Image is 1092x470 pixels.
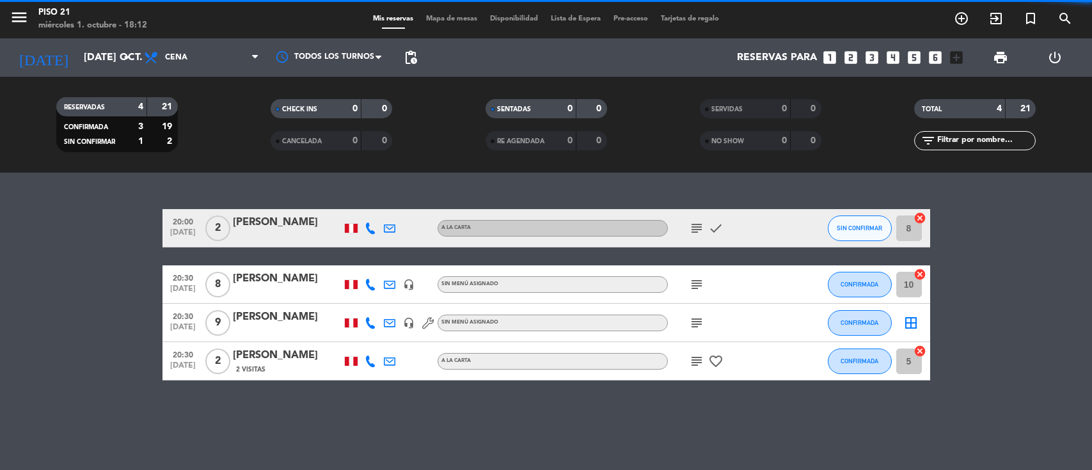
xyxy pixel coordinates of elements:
i: looks_6 [927,49,944,66]
div: miércoles 1. octubre - 18:12 [38,19,147,32]
span: RE AGENDADA [497,138,544,145]
i: power_settings_new [1047,50,1063,65]
span: TOTAL [922,106,942,113]
div: [PERSON_NAME] [233,347,342,364]
span: pending_actions [403,50,418,65]
strong: 0 [811,104,818,113]
i: search [1057,11,1073,26]
i: [DATE] [10,43,77,72]
span: CANCELADA [282,138,322,145]
span: Disponibilidad [484,15,544,22]
span: Tarjetas de regalo [654,15,725,22]
span: CONFIRMADA [841,319,878,326]
i: looks_5 [906,49,922,66]
i: subject [689,315,704,331]
button: CONFIRMADA [828,349,892,374]
strong: 0 [352,104,358,113]
strong: 0 [382,136,390,145]
button: SIN CONFIRMAR [828,215,892,241]
span: 2 Visitas [236,364,265,375]
span: Sin menú asignado [441,281,498,286]
strong: 4 [997,104,1002,113]
span: 20:00 [167,214,199,228]
span: Cena [165,53,187,62]
span: [DATE] [167,323,199,338]
strong: 0 [382,104,390,113]
i: headset_mic [403,317,415,329]
strong: 0 [596,104,604,113]
i: turned_in_not [1023,11,1038,26]
span: A la Carta [441,225,471,230]
span: 20:30 [167,308,199,323]
span: SENTADAS [497,106,531,113]
span: SERVIDAS [711,106,743,113]
span: CONFIRMADA [841,357,878,364]
strong: 0 [811,136,818,145]
i: add_box [948,49,965,66]
span: SIN CONFIRMAR [837,224,882,231]
button: CONFIRMADA [828,310,892,336]
span: CONFIRMADA [64,124,108,130]
span: 2 [205,349,230,374]
span: CONFIRMADA [841,281,878,288]
span: 20:30 [167,347,199,361]
span: [DATE] [167,228,199,243]
span: 20:30 [167,270,199,285]
div: Piso 21 [38,6,147,19]
i: border_all [903,315,919,331]
span: 2 [205,215,230,241]
i: cancel [914,212,926,224]
span: SIN CONFIRMAR [64,139,115,145]
span: print [993,50,1008,65]
i: check [708,221,724,236]
strong: 21 [162,102,175,111]
strong: 0 [782,136,787,145]
strong: 0 [567,104,573,113]
strong: 19 [162,122,175,131]
span: A la Carta [441,358,471,363]
span: Lista de Espera [544,15,607,22]
strong: 21 [1020,104,1033,113]
i: favorite_border [708,354,724,369]
i: looks_one [821,49,838,66]
i: headset_mic [403,279,415,290]
span: Mis reservas [367,15,420,22]
button: CONFIRMADA [828,272,892,297]
button: menu [10,8,29,31]
i: filter_list [921,133,936,148]
span: RESERVADAS [64,104,105,111]
i: subject [689,277,704,292]
strong: 0 [782,104,787,113]
strong: 4 [138,102,143,111]
span: [DATE] [167,361,199,376]
i: menu [10,8,29,27]
i: looks_two [843,49,859,66]
strong: 2 [167,137,175,146]
div: LOG OUT [1028,38,1082,77]
span: [DATE] [167,285,199,299]
i: exit_to_app [988,11,1004,26]
div: [PERSON_NAME] [233,270,342,287]
span: NO SHOW [711,138,744,145]
div: [PERSON_NAME] [233,309,342,325]
span: Sin menú asignado [441,320,498,325]
span: Mapa de mesas [420,15,484,22]
i: cancel [914,268,926,281]
span: 9 [205,310,230,336]
strong: 0 [596,136,604,145]
i: looks_3 [864,49,880,66]
i: cancel [914,345,926,357]
span: 8 [205,272,230,297]
i: subject [689,221,704,236]
strong: 0 [567,136,573,145]
i: looks_4 [885,49,901,66]
strong: 0 [352,136,358,145]
i: arrow_drop_down [119,50,134,65]
strong: 3 [138,122,143,131]
i: subject [689,354,704,369]
span: Pre-acceso [607,15,654,22]
span: CHECK INS [282,106,317,113]
div: [PERSON_NAME] [233,214,342,231]
i: add_circle_outline [954,11,969,26]
strong: 1 [138,137,143,146]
